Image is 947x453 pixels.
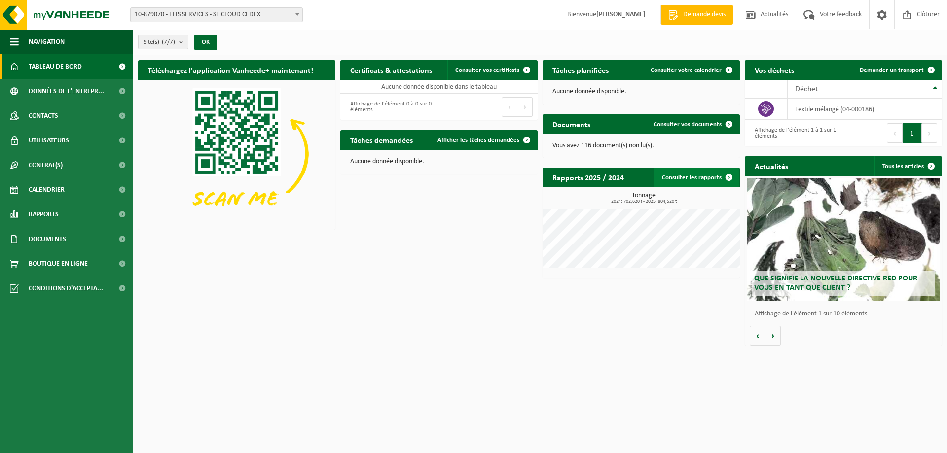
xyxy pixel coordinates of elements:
span: Contrat(s) [29,153,63,177]
span: Conditions d'accepta... [29,276,103,301]
a: Demande devis [660,5,733,25]
a: Consulter vos documents [646,114,739,134]
span: 10-879070 - ELIS SERVICES - ST CLOUD CEDEX [131,8,302,22]
span: Demande devis [681,10,728,20]
button: Next [517,97,533,117]
span: Site(s) [144,35,175,50]
span: Utilisateurs [29,128,69,153]
button: Previous [502,97,517,117]
a: Consulter vos certificats [447,60,537,80]
span: Consulter votre calendrier [651,67,722,73]
button: OK [194,35,217,50]
a: Afficher les tâches demandées [430,130,537,150]
span: Calendrier [29,177,65,202]
span: Contacts [29,104,58,128]
p: Aucune donnée disponible. [552,88,730,95]
strong: [PERSON_NAME] [596,11,646,18]
span: Afficher les tâches demandées [437,137,519,143]
td: Aucune donnée disponible dans le tableau [340,80,538,94]
h2: Téléchargez l'application Vanheede+ maintenant! [138,60,323,79]
p: Vous avez 116 document(s) non lu(s). [552,142,730,149]
div: Affichage de l'élément 1 à 1 sur 1 éléments [750,122,838,144]
button: Previous [887,123,903,143]
count: (7/7) [162,39,175,45]
td: textile mélangé (04-000186) [788,99,942,120]
span: Navigation [29,30,65,54]
p: Aucune donnée disponible. [350,158,528,165]
span: Boutique en ligne [29,251,88,276]
button: 1 [903,123,922,143]
a: Que signifie la nouvelle directive RED pour vous en tant que client ? [747,178,940,301]
h2: Certificats & attestations [340,60,442,79]
h2: Actualités [745,156,798,175]
h3: Tonnage [547,192,740,204]
span: Consulter vos documents [654,121,722,128]
span: Tableau de bord [29,54,82,79]
span: 10-879070 - ELIS SERVICES - ST CLOUD CEDEX [130,7,303,22]
span: Déchet [795,85,818,93]
span: Demander un transport [860,67,924,73]
p: Affichage de l'élément 1 sur 10 éléments [755,311,937,317]
span: 2024: 702,620 t - 2025: 804,520 t [547,199,740,204]
a: Demander un transport [852,60,941,80]
h2: Vos déchets [745,60,804,79]
span: Documents [29,227,66,251]
h2: Rapports 2025 / 2024 [543,168,634,187]
h2: Documents [543,114,600,134]
h2: Tâches planifiées [543,60,619,79]
button: Vorige [750,326,765,346]
a: Consulter les rapports [654,168,739,187]
div: Affichage de l'élément 0 à 0 sur 0 éléments [345,96,434,118]
button: Next [922,123,937,143]
span: Consulter vos certificats [455,67,519,73]
button: Site(s)(7/7) [138,35,188,49]
a: Tous les articles [874,156,941,176]
span: Que signifie la nouvelle directive RED pour vous en tant que client ? [754,275,917,292]
img: Download de VHEPlus App [138,80,335,228]
span: Rapports [29,202,59,227]
a: Consulter votre calendrier [643,60,739,80]
span: Données de l'entrepr... [29,79,104,104]
h2: Tâches demandées [340,130,423,149]
button: Volgende [765,326,781,346]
